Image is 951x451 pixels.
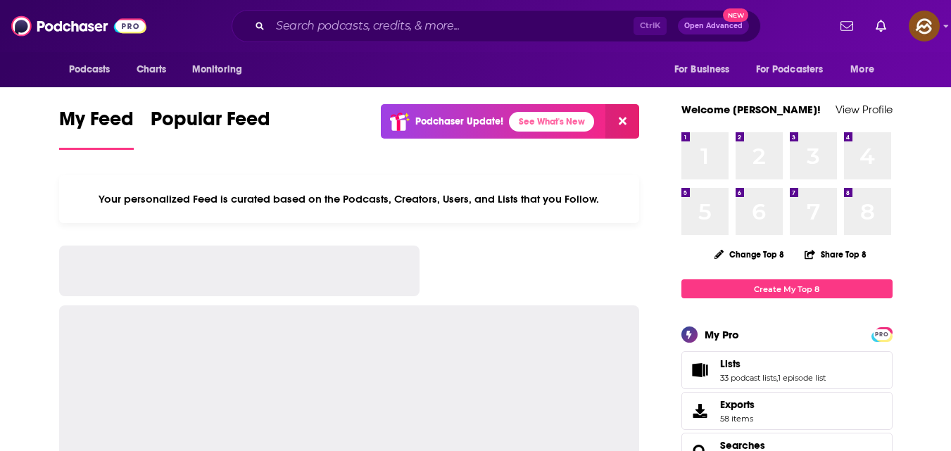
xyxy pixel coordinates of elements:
[684,23,743,30] span: Open Advanced
[634,17,667,35] span: Ctrl K
[681,279,893,298] a: Create My Top 8
[686,360,714,380] a: Lists
[850,60,874,80] span: More
[681,103,821,116] a: Welcome [PERSON_NAME]!
[720,398,755,411] span: Exports
[415,115,503,127] p: Podchaser Update!
[151,107,270,150] a: Popular Feed
[723,8,748,22] span: New
[509,112,594,132] a: See What's New
[870,14,892,38] a: Show notifications dropdown
[127,56,175,83] a: Charts
[720,414,755,424] span: 58 items
[665,56,748,83] button: open menu
[840,56,892,83] button: open menu
[720,357,741,370] span: Lists
[835,14,859,38] a: Show notifications dropdown
[59,56,129,83] button: open menu
[59,175,640,223] div: Your personalized Feed is curated based on the Podcasts, Creators, Users, and Lists that you Follow.
[11,13,146,39] img: Podchaser - Follow, Share and Rate Podcasts
[776,373,778,383] span: ,
[182,56,260,83] button: open menu
[59,107,134,139] span: My Feed
[192,60,242,80] span: Monitoring
[270,15,634,37] input: Search podcasts, credits, & more...
[804,241,867,268] button: Share Top 8
[681,351,893,389] span: Lists
[836,103,893,116] a: View Profile
[720,373,776,383] a: 33 podcast lists
[720,357,826,370] a: Lists
[232,10,761,42] div: Search podcasts, credits, & more...
[681,392,893,430] a: Exports
[137,60,167,80] span: Charts
[747,56,844,83] button: open menu
[151,107,270,139] span: Popular Feed
[909,11,940,42] img: User Profile
[705,328,739,341] div: My Pro
[686,401,714,421] span: Exports
[69,60,111,80] span: Podcasts
[909,11,940,42] span: Logged in as hey85204
[778,373,826,383] a: 1 episode list
[706,246,793,263] button: Change Top 8
[674,60,730,80] span: For Business
[874,329,890,340] span: PRO
[909,11,940,42] button: Show profile menu
[59,107,134,150] a: My Feed
[874,329,890,339] a: PRO
[678,18,749,34] button: Open AdvancedNew
[756,60,824,80] span: For Podcasters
